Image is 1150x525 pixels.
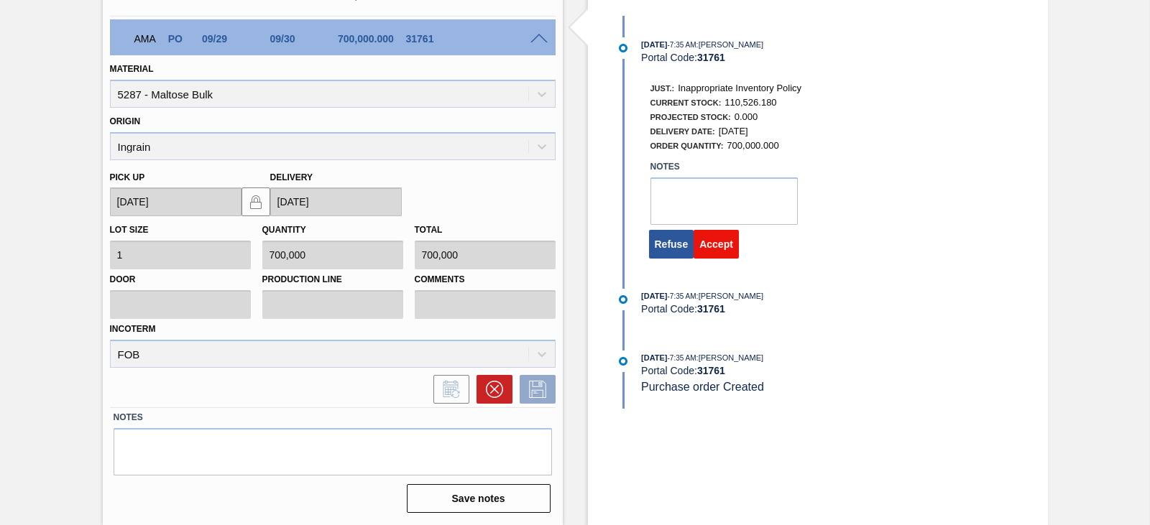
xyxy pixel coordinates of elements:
[415,225,443,235] label: Total
[697,365,725,376] strong: 31761
[641,353,667,362] span: [DATE]
[270,172,313,182] label: Delivery
[650,157,798,177] label: Notes
[668,41,696,49] span: - 7:35 AM
[641,52,983,63] div: Portal Code:
[650,141,724,150] span: Order Quantity:
[650,127,715,136] span: Delivery Date:
[270,187,402,216] input: mm/dd/yyyy
[619,44,627,52] img: atual
[619,357,627,366] img: atual
[619,295,627,304] img: atual
[198,33,273,45] div: 09/29/2025
[262,269,403,290] label: Production Line
[727,140,778,151] span: 700,000.000
[110,269,251,290] label: Door
[165,33,199,45] div: Purchase order
[469,375,512,404] div: Cancel Order
[696,292,764,300] span: : [PERSON_NAME]
[512,375,556,404] div: Save Order
[696,353,764,362] span: : [PERSON_NAME]
[407,484,551,513] button: Save notes
[110,225,149,235] label: Lot size
[241,187,270,216] button: locked
[641,40,667,49] span: [DATE]
[426,375,469,404] div: Inform order change
[110,172,145,182] label: Pick up
[110,324,156,334] label: Incoterm
[649,230,694,259] button: Refuse
[262,225,306,235] label: Quantity
[110,64,154,74] label: Material
[131,23,165,55] div: Awaiting Manager Approval
[697,52,725,63] strong: 31761
[724,97,776,108] span: 110,526.180
[650,98,722,107] span: Current Stock:
[697,303,725,315] strong: 31761
[668,292,696,300] span: - 7:35 AM
[650,113,731,121] span: Projected Stock:
[719,126,748,136] span: [DATE]
[334,33,409,45] div: 700,000.000
[668,354,696,362] span: - 7:35 AM
[402,33,477,45] div: 31761
[267,33,341,45] div: 09/30/2025
[641,303,983,315] div: Portal Code:
[110,116,141,126] label: Origin
[110,187,241,216] input: mm/dd/yyyy
[696,40,764,49] span: : [PERSON_NAME]
[641,365,983,376] div: Portal Code:
[678,83,801,93] span: Inappropriate Inventory Policy
[641,292,667,300] span: [DATE]
[134,33,162,45] p: AMA
[114,407,552,428] label: Notes
[247,193,264,210] img: locked
[735,111,758,122] span: 0.000
[641,381,764,393] span: Purchase order Created
[650,84,675,93] span: Just.:
[415,269,556,290] label: Comments
[694,230,739,259] button: Accept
